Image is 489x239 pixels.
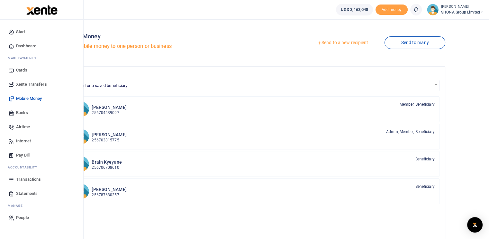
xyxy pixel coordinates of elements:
[92,132,126,138] h6: [PERSON_NAME]
[16,190,38,197] span: Statements
[16,176,41,183] span: Transactions
[63,33,251,40] h4: Mobile Money
[5,162,78,172] li: Ac
[13,165,37,170] span: countability
[16,138,31,144] span: Internet
[16,81,47,88] span: Xente Transfers
[11,203,23,208] span: anage
[16,124,30,130] span: Airtime
[68,178,439,204] a: AT [PERSON_NAME] 256787630257 Beneficiary
[5,211,78,225] a: People
[5,53,78,63] li: M
[5,134,78,148] a: Internet
[68,151,439,177] a: BK Brain Kyeyune 256706708610 Beneficiary
[68,96,439,122] a: BK [PERSON_NAME] 256704439097 Member, Beneficiary
[5,25,78,39] a: Start
[5,106,78,120] a: Banks
[92,110,126,116] p: 256704439097
[92,187,126,192] h6: [PERSON_NAME]
[5,148,78,162] a: Pay Bill
[92,192,126,198] p: 256787630257
[68,80,439,90] span: Search for a saved beneficiary
[16,95,42,102] span: Mobile Money
[11,56,36,61] span: ake Payments
[5,120,78,134] a: Airtime
[26,7,58,12] a: logo-small logo-large logo-large
[333,4,376,15] li: Wallet ballance
[341,6,368,13] span: UGX 3,463,048
[5,186,78,201] a: Statements
[5,91,78,106] a: Mobile Money
[5,172,78,186] a: Transactions
[467,217,483,233] div: Open Intercom Messenger
[16,67,27,73] span: Cards
[301,37,385,49] a: Send to a new recipient
[16,43,36,49] span: Dashboard
[415,184,434,189] span: Beneficiary
[5,63,78,77] a: Cards
[71,83,127,88] span: Search for a saved beneficiary
[415,156,434,162] span: Beneficiary
[427,4,484,15] a: profile-user [PERSON_NAME] SHONA Group Limited
[5,77,78,91] a: Xente Transfers
[441,9,484,15] span: SHONA Group Limited
[26,5,58,15] img: logo-large
[92,137,126,143] p: 256703815775
[68,80,439,91] span: Search for a saved beneficiary
[427,4,439,15] img: profile-user
[16,29,25,35] span: Start
[376,5,408,15] span: Add money
[92,165,122,171] p: 256706708610
[376,5,408,15] li: Toup your wallet
[92,105,126,110] h6: [PERSON_NAME]
[441,4,484,10] small: [PERSON_NAME]
[16,152,30,158] span: Pay Bill
[386,129,435,135] span: Admin, Member, Beneficiary
[92,159,122,165] h6: Brain Kyeyune
[5,39,78,53] a: Dashboard
[16,215,29,221] span: People
[16,110,28,116] span: Banks
[385,36,445,49] a: Send to many
[5,201,78,211] li: M
[63,43,251,50] h5: Send mobile money to one person or business
[336,4,373,15] a: UGX 3,463,048
[376,7,408,12] a: Add money
[400,101,435,107] span: Member, Beneficiary
[68,124,439,149] a: JN [PERSON_NAME] 256703815775 Admin, Member, Beneficiary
